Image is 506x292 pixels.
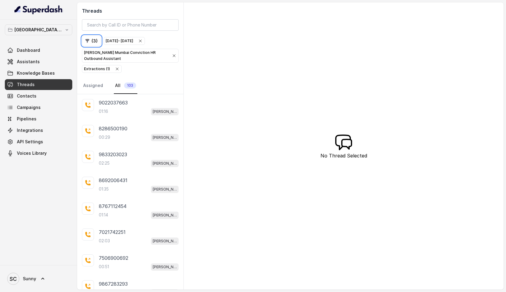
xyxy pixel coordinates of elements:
p: 00:51 [99,264,109,270]
p: 7021742251 [99,228,126,236]
p: 01:16 [99,108,108,114]
p: [PERSON_NAME] Mumbai Conviction HR Outbound Assistant [153,109,177,115]
span: Voices Library [17,150,47,156]
p: [PERSON_NAME] Mumbai Conviction HR Outbound Assistant [153,264,177,270]
p: No Thread Selected [320,152,367,159]
a: Voices Library [5,148,72,159]
input: Search by Call ID or Phone Number [82,19,179,31]
p: [PERSON_NAME] Mumbai Conviction HR Outbound Assistant [153,238,177,244]
p: 8767112454 [99,203,126,210]
text: SC [10,276,17,282]
span: Campaigns [17,104,41,110]
a: All103 [114,78,137,94]
a: Contacts [5,91,72,101]
button: [DATE]- [DATE] [104,37,145,45]
a: API Settings [5,136,72,147]
p: [PERSON_NAME] Mumbai Conviction HR Outbound Assistant [153,212,177,218]
p: 01:14 [99,212,108,218]
span: Threads [17,82,35,88]
a: Integrations [5,125,72,136]
span: Dashboard [17,47,40,53]
span: Assistants [17,59,40,65]
p: 7506900692 [99,254,128,262]
button: Extractions (1) [82,65,122,73]
button: [GEOGRAPHIC_DATA] - [GEOGRAPHIC_DATA] - [GEOGRAPHIC_DATA] [5,24,72,35]
a: Knowledge Bases [5,68,72,79]
a: Threads [5,79,72,90]
p: 8692006431 [99,177,127,184]
p: 02:25 [99,160,110,166]
p: 8286500190 [99,125,127,132]
a: Sunny [5,270,72,287]
span: Contacts [17,93,36,99]
h2: Threads [82,7,179,14]
p: 9833203023 [99,151,127,158]
p: [PERSON_NAME] Mumbai Conviction HR Outbound Assistant [153,186,177,192]
a: Campaigns [5,102,72,113]
img: light.svg [14,5,63,14]
a: Pipelines [5,113,72,124]
p: [PERSON_NAME] Mumbai Conviction HR Outbound Assistant [153,135,177,141]
p: 9022037663 [99,99,128,106]
span: API Settings [17,139,43,145]
button: [PERSON_NAME] Mumbai Conviction HR Outbound Assistant [82,49,179,63]
a: Assistants [5,56,72,67]
p: 02:03 [99,238,110,244]
span: Sunny [23,276,36,282]
a: Dashboard [5,45,72,56]
div: Extractions ( 1 ) [84,66,110,72]
a: Assigned [82,78,104,94]
p: [PERSON_NAME] Mumbai Conviction HR Outbound Assistant [153,160,177,166]
span: Pipelines [17,116,36,122]
p: 01:35 [99,186,109,192]
p: 00:29 [99,134,110,140]
p: 9867283293 [99,280,128,287]
div: [DATE] - [DATE] [106,38,133,44]
span: Knowledge Bases [17,70,55,76]
span: 103 [124,82,136,89]
nav: Tabs [82,78,179,94]
span: Integrations [17,127,43,133]
button: (3) [82,36,101,46]
p: [PERSON_NAME] Mumbai Conviction HR Outbound Assistant [84,50,167,62]
p: [GEOGRAPHIC_DATA] - [GEOGRAPHIC_DATA] - [GEOGRAPHIC_DATA] [14,26,63,33]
